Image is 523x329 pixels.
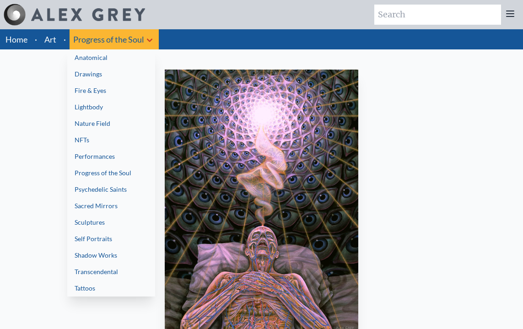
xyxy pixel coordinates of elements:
[67,132,155,148] a: NFTs
[67,99,155,115] a: Lightbody
[67,231,155,247] a: Self Portraits
[67,181,155,198] a: Psychedelic Saints
[67,247,155,264] a: Shadow Works
[67,165,155,181] a: Progress of the Soul
[67,214,155,231] a: Sculptures
[67,66,155,82] a: Drawings
[67,148,155,165] a: Performances
[67,264,155,280] a: Transcendental
[67,49,155,66] a: Anatomical
[67,115,155,132] a: Nature Field
[67,82,155,99] a: Fire & Eyes
[67,280,155,297] a: Tattoos
[67,198,155,214] a: Sacred Mirrors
